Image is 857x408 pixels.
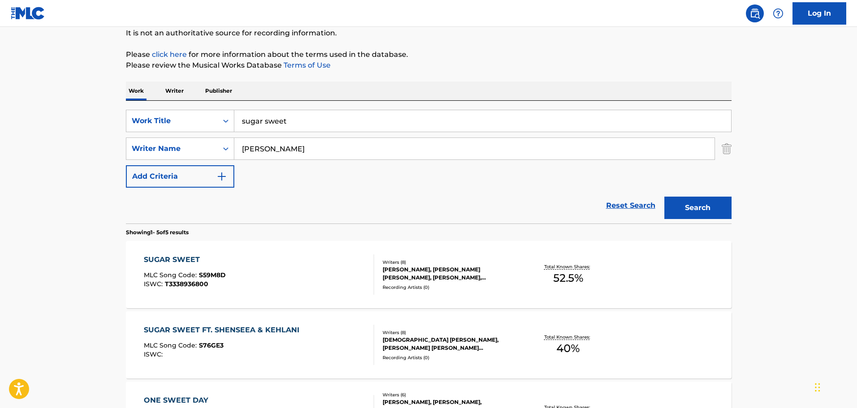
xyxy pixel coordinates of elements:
button: Search [664,197,732,219]
p: Please review the Musical Works Database [126,60,732,71]
a: Public Search [746,4,764,22]
img: MLC Logo [11,7,45,20]
span: 40 % [556,340,580,356]
img: help [773,8,784,19]
div: Drag [815,374,820,401]
div: Writers ( 8 ) [383,329,518,336]
div: [PERSON_NAME], [PERSON_NAME] [PERSON_NAME], [PERSON_NAME], [PERSON_NAME], [PERSON_NAME], [PERSON_... [383,266,518,282]
p: Showing 1 - 5 of 5 results [126,228,189,236]
span: S76GE3 [199,341,224,349]
div: Help [769,4,787,22]
span: ISWC : [144,280,165,288]
div: Writer Name [132,143,212,154]
p: Total Known Shares: [544,263,592,270]
a: Reset Search [602,196,660,215]
p: It is not an authoritative source for recording information. [126,28,732,39]
div: [DEMOGRAPHIC_DATA] [PERSON_NAME], [PERSON_NAME] [PERSON_NAME] [PERSON_NAME], KEHLANI [PERSON_NAME... [383,336,518,352]
form: Search Form [126,110,732,223]
span: MLC Song Code : [144,341,199,349]
div: SUGAR SWEET [144,254,226,265]
p: Work [126,82,146,100]
span: T3338936800 [165,280,208,288]
div: SUGAR SWEET FT. SHENSEEA & KEHLANI [144,325,304,335]
span: S59M8D [199,271,226,279]
div: ONE SWEET DAY [144,395,224,406]
div: Recording Artists ( 0 ) [383,354,518,361]
p: Writer [163,82,186,100]
a: Log In [792,2,846,25]
span: 52.5 % [553,270,583,286]
div: Work Title [132,116,212,126]
p: Publisher [202,82,235,100]
p: Total Known Shares: [544,334,592,340]
iframe: Chat Widget [812,365,857,408]
a: SUGAR SWEETMLC Song Code:S59M8DISWC:T3338936800Writers (8)[PERSON_NAME], [PERSON_NAME] [PERSON_NA... [126,241,732,308]
img: Delete Criterion [722,137,732,160]
span: ISWC : [144,350,165,358]
div: Writers ( 6 ) [383,391,518,398]
p: Please for more information about the terms used in the database. [126,49,732,60]
img: search [749,8,760,19]
span: MLC Song Code : [144,271,199,279]
div: Writers ( 8 ) [383,259,518,266]
div: Recording Artists ( 0 ) [383,284,518,291]
button: Add Criteria [126,165,234,188]
img: 9d2ae6d4665cec9f34b9.svg [216,171,227,182]
a: click here [152,50,187,59]
a: SUGAR SWEET FT. SHENSEEA & KEHLANIMLC Song Code:S76GE3ISWC:Writers (8)[DEMOGRAPHIC_DATA] [PERSON_... [126,311,732,378]
a: Terms of Use [282,61,331,69]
